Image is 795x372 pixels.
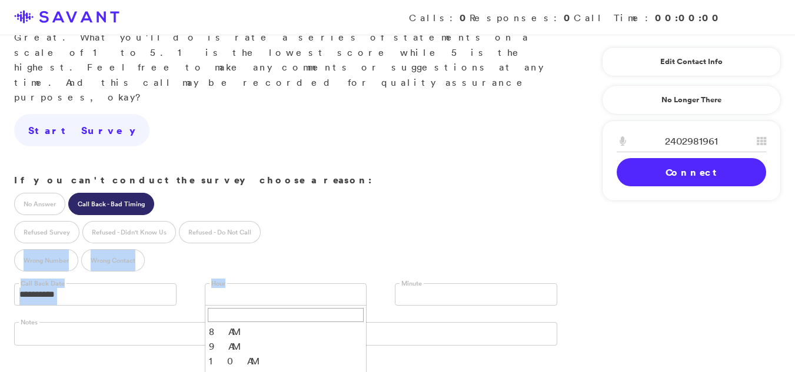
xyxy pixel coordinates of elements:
a: Start Survey [14,114,149,147]
label: Wrong Number [14,249,78,272]
strong: 0 [564,11,574,24]
label: No Answer [14,193,65,215]
li: 10 AM [205,354,367,368]
label: Minute [400,279,424,288]
label: Wrong Contact [81,249,145,272]
strong: 0 [460,11,470,24]
a: Edit Contact Info [617,52,766,71]
label: Call Back - Bad Timing [68,193,154,215]
a: No Longer There [602,85,781,115]
p: Great. What you'll do is rate a series of statements on a scale of 1 to 5. 1 is the lowest score ... [14,15,557,105]
strong: 00:00:00 [655,11,722,24]
li: 9 AM [205,339,367,354]
label: Refused - Didn't Know Us [82,221,176,243]
label: Call Back Date [19,279,66,288]
strong: If you can't conduct the survey choose a reason: [14,173,372,186]
label: Notes [19,318,39,327]
li: 8 AM [205,324,367,339]
a: Connect [617,158,766,186]
label: Hour [209,279,227,288]
label: Refused Survey [14,221,79,243]
label: Refused - Do Not Call [179,221,261,243]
